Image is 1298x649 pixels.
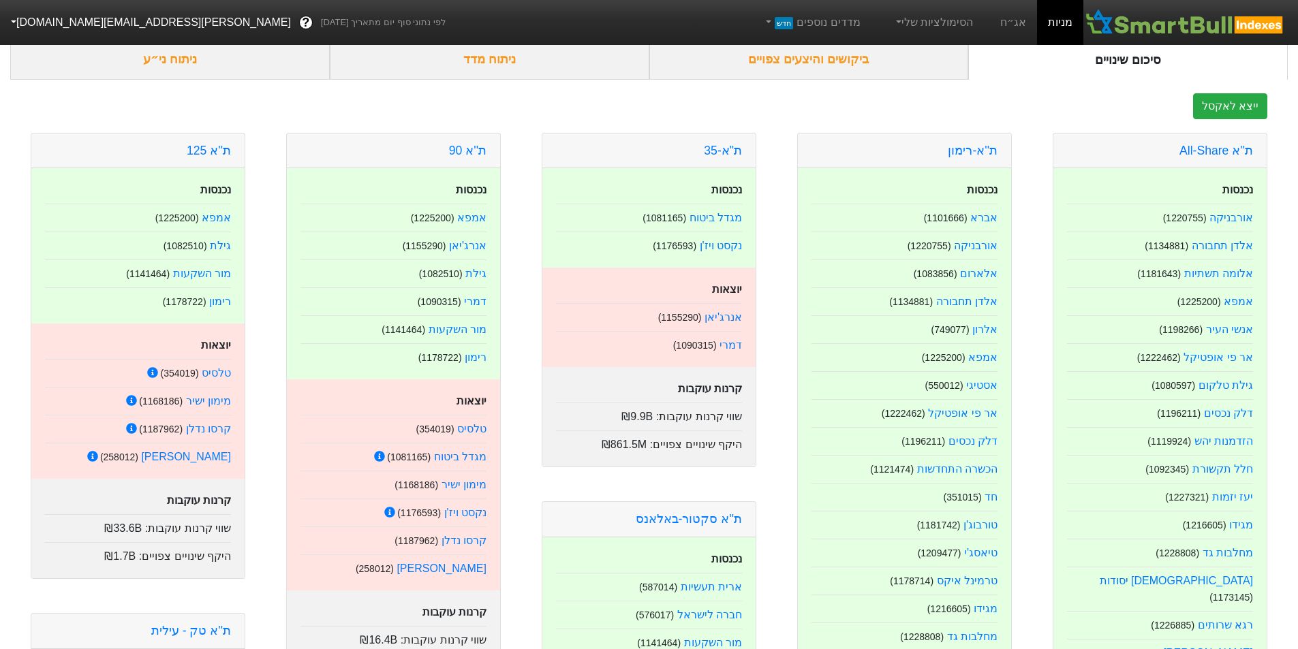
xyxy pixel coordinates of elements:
small: ( 1168186 ) [395,479,438,490]
small: ( 1176593 ) [653,240,696,251]
small: ( 1220755 ) [908,240,951,251]
a: [PERSON_NAME] [397,563,486,574]
a: ארית תעשיות [681,581,742,592]
span: ₪16.4B [360,634,397,646]
small: ( 1178722 ) [418,352,462,363]
small: ( 1121474 ) [870,464,914,475]
strong: קרנות עוקבות [678,383,742,394]
small: ( 1216605 ) [927,603,971,614]
small: ( 258012 ) [356,563,394,574]
a: טלסיס [202,367,231,379]
a: יעז יזמות [1212,491,1253,503]
a: ת''א טק - עילית [151,624,231,637]
a: ת''א סקטור-באלאנס [636,512,742,526]
small: ( 1082510 ) [164,240,207,251]
small: ( 1222462 ) [882,408,925,419]
small: ( 550012 ) [925,380,963,391]
small: ( 587014 ) [639,582,677,592]
a: אלומה תשתיות [1184,268,1253,279]
strong: קרנות עוקבות [167,494,231,506]
a: גילת [465,268,486,279]
a: מחלבות גד [1203,547,1253,558]
small: ( 1220755 ) [1163,212,1207,223]
a: אורבניקה [954,240,998,251]
small: ( 1181742 ) [917,520,961,531]
span: ₪861.5M [602,439,647,450]
a: רימון [209,296,231,307]
a: מור השקעות [429,323,486,335]
a: הזדמנות יהש [1194,435,1253,447]
small: ( 1082510 ) [419,268,463,279]
a: מדדים נוספיםחדש [758,9,866,36]
small: ( 1187962 ) [139,424,183,434]
div: שווי קרנות עוקבות : [300,626,486,648]
a: הסימולציות שלי [888,9,979,36]
a: ת''א All-Share [1179,144,1253,157]
small: ( 1216605 ) [1183,520,1226,531]
a: אלדן תחבורה [936,296,998,307]
small: ( 1101666 ) [924,212,968,223]
small: ( 1176593 ) [397,507,441,518]
a: מור השקעות [684,637,742,648]
small: ( 258012 ) [100,452,138,462]
a: קרסו נדלן [442,535,486,546]
a: [PERSON_NAME] [141,451,231,462]
a: אר פי אופטיקל [928,407,998,419]
small: ( 1141464 ) [126,268,170,279]
small: ( 1083856 ) [914,268,957,279]
strong: נכנסות [711,553,742,565]
strong: יוצאות [712,283,742,295]
div: ניתוח ני״ע [10,39,330,80]
small: ( 1178722 ) [163,296,206,307]
small: ( 1198266 ) [1159,324,1203,335]
small: ( 1225200 ) [155,212,199,223]
a: אלדן תחבורה [1192,240,1253,251]
a: מגדל ביטוח [690,212,742,223]
a: אמפא [202,212,231,223]
a: מור השקעות [173,268,231,279]
a: נקסט ויז'ן [700,240,743,251]
a: מגידו [1229,519,1253,531]
small: ( 1209477 ) [918,548,961,558]
a: אנרג'יאן [705,311,742,323]
a: טורבוג'ן [963,519,998,531]
a: אמפא [1224,296,1253,307]
div: היקף שינויים צפויים : [45,542,231,565]
a: אסטיגי [966,379,998,391]
a: מגידו [974,603,998,614]
small: ( 351015 ) [943,492,981,503]
span: ₪33.6B [104,522,142,534]
div: שווי קרנות עוקבות : [45,514,231,537]
small: ( 1178714 ) [890,575,933,586]
div: סיכום שינויים [968,39,1288,80]
small: ( 1226885 ) [1151,620,1194,631]
small: ( 1141464 ) [637,637,681,648]
a: אורבניקה [1209,212,1253,223]
a: [DEMOGRAPHIC_DATA] יסודות [1100,575,1253,586]
span: ₪1.7B [104,550,136,562]
small: ( 1080597 ) [1152,380,1195,391]
div: ניתוח מדד [330,39,649,80]
a: הכשרה התחדשות [917,463,998,475]
a: קרסו נדלן [186,423,231,434]
strong: יוצאות [201,339,231,351]
a: מימון ישיר [442,479,486,490]
a: מגדל ביטוח [434,451,486,462]
small: ( 1225200 ) [411,212,454,223]
a: אלארום [960,268,998,279]
a: טלסיס [457,423,486,434]
span: חדש [775,17,793,29]
a: חברה לישראל [677,609,742,620]
strong: נכנסות [711,184,742,195]
a: נקסט ויז'ן [444,507,487,518]
a: ת''א 90 [449,144,486,157]
strong: קרנות עוקבות [422,606,486,618]
a: אר פי אופטיקל [1184,351,1253,363]
small: ( 1134881 ) [889,296,933,307]
small: ( 1181643 ) [1137,268,1181,279]
small: ( 1225200 ) [1177,296,1221,307]
a: ת"א-35 [704,144,742,157]
small: ( 1081165 ) [643,212,686,223]
a: חד [985,491,998,503]
a: אברא [970,212,998,223]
